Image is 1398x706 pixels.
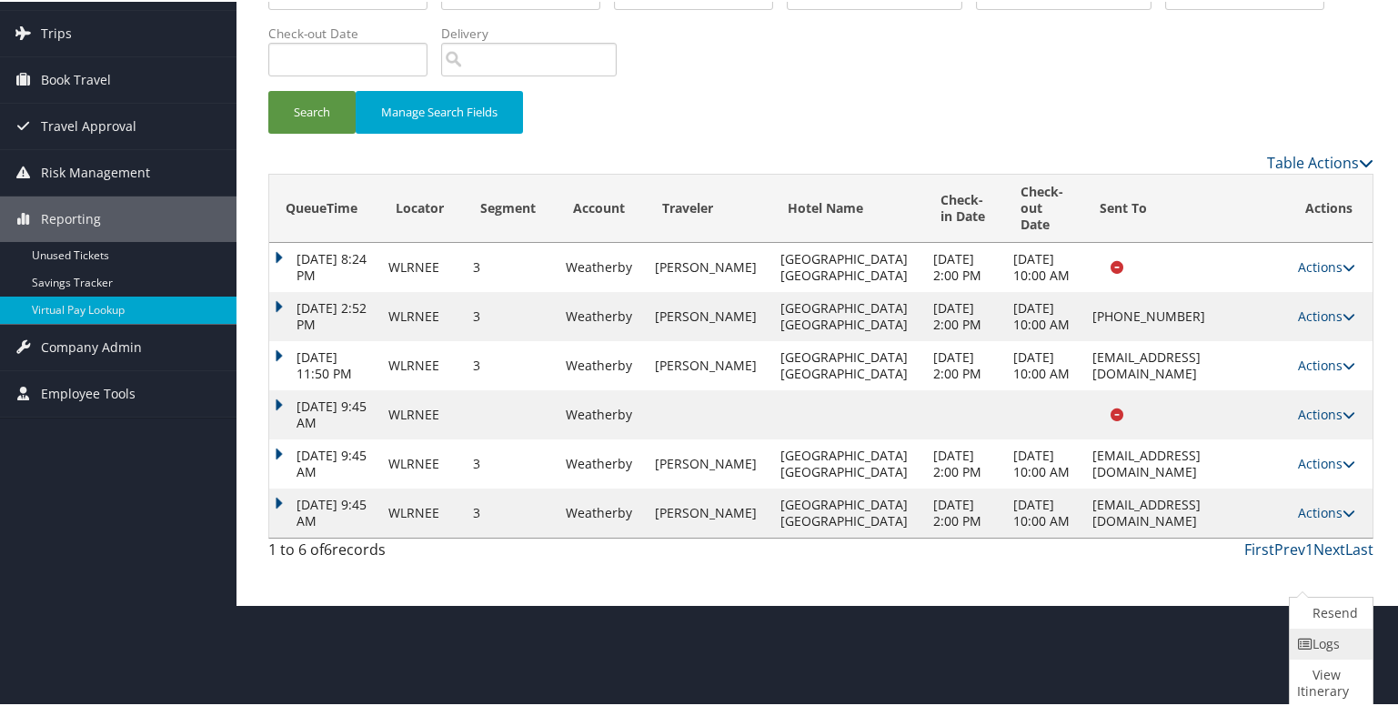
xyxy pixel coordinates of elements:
span: Company Admin [41,323,142,368]
td: 3 [464,241,557,290]
th: QueueTime: activate to sort column ascending [269,173,379,241]
td: [DATE] 11:50 PM [269,339,379,388]
td: 3 [464,438,557,487]
a: First [1244,538,1274,558]
td: [DATE] 10:00 AM [1004,290,1083,339]
td: [DATE] 10:00 AM [1004,339,1083,388]
td: [PERSON_NAME] [646,290,772,339]
span: 6 [324,538,332,558]
td: [GEOGRAPHIC_DATA] [GEOGRAPHIC_DATA] [771,339,924,388]
td: [GEOGRAPHIC_DATA] [GEOGRAPHIC_DATA] [771,290,924,339]
td: [EMAIL_ADDRESS][DOMAIN_NAME] [1083,438,1289,487]
span: Employee Tools [41,369,136,415]
a: Actions [1298,306,1355,323]
td: [EMAIL_ADDRESS][DOMAIN_NAME] [1083,487,1289,536]
td: Weatherby [557,487,646,536]
span: Travel Approval [41,102,136,147]
td: [PERSON_NAME] [646,487,772,536]
td: [DATE] 2:00 PM [924,438,1003,487]
button: Search [268,89,356,132]
a: Resend [1290,596,1368,627]
td: Weatherby [557,241,646,290]
a: Table Actions [1267,151,1373,171]
th: Segment: activate to sort column ascending [464,173,557,241]
th: Hotel Name: activate to sort column descending [771,173,924,241]
a: Last [1345,538,1373,558]
td: [DATE] 10:00 AM [1004,438,1083,487]
td: [DATE] 9:45 AM [269,487,379,536]
a: Actions [1298,404,1355,421]
th: Actions [1289,173,1373,241]
a: Next [1313,538,1345,558]
span: Risk Management [41,148,150,194]
td: WLRNEE [379,290,464,339]
a: Actions [1298,257,1355,274]
td: [DATE] 9:45 AM [269,438,379,487]
td: Weatherby [557,339,646,388]
td: [DATE] 2:00 PM [924,487,1003,536]
a: Prev [1274,538,1305,558]
td: WLRNEE [379,388,464,438]
td: [EMAIL_ADDRESS][DOMAIN_NAME] [1083,339,1289,388]
td: [PERSON_NAME] [646,438,772,487]
th: Locator: activate to sort column ascending [379,173,464,241]
td: [PHONE_NUMBER] [1083,290,1289,339]
th: Traveler: activate to sort column ascending [646,173,772,241]
a: Actions [1298,453,1355,470]
span: Book Travel [41,55,111,101]
td: [PERSON_NAME] [646,339,772,388]
td: 3 [464,339,557,388]
div: 1 to 6 of records [268,537,524,568]
th: Account: activate to sort column ascending [557,173,646,241]
td: 3 [464,487,557,536]
td: Weatherby [557,438,646,487]
td: [GEOGRAPHIC_DATA] [GEOGRAPHIC_DATA] [771,487,924,536]
a: Actions [1298,502,1355,519]
a: 1 [1305,538,1313,558]
td: [DATE] 2:00 PM [924,339,1003,388]
td: Weatherby [557,388,646,438]
td: [GEOGRAPHIC_DATA] [GEOGRAPHIC_DATA] [771,438,924,487]
td: [DATE] 2:00 PM [924,290,1003,339]
th: Sent To: activate to sort column ascending [1083,173,1289,241]
label: Delivery [441,23,630,41]
td: [DATE] 2:52 PM [269,290,379,339]
td: Weatherby [557,290,646,339]
a: Actions [1298,355,1355,372]
th: Check-in Date: activate to sort column ascending [924,173,1003,241]
span: Reporting [41,195,101,240]
th: Check-out Date: activate to sort column ascending [1004,173,1083,241]
span: Trips [41,9,72,55]
td: WLRNEE [379,241,464,290]
a: View Itinerary [1290,658,1368,705]
td: [DATE] 2:00 PM [924,241,1003,290]
td: WLRNEE [379,438,464,487]
td: WLRNEE [379,339,464,388]
td: WLRNEE [379,487,464,536]
a: Logs [1290,627,1368,658]
label: Check-out Date [268,23,441,41]
td: [DATE] 9:45 AM [269,388,379,438]
td: [DATE] 10:00 AM [1004,487,1083,536]
td: [PERSON_NAME] [646,241,772,290]
td: [DATE] 10:00 AM [1004,241,1083,290]
button: Manage Search Fields [356,89,523,132]
td: [DATE] 8:24 PM [269,241,379,290]
td: [GEOGRAPHIC_DATA] [GEOGRAPHIC_DATA] [771,241,924,290]
td: 3 [464,290,557,339]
